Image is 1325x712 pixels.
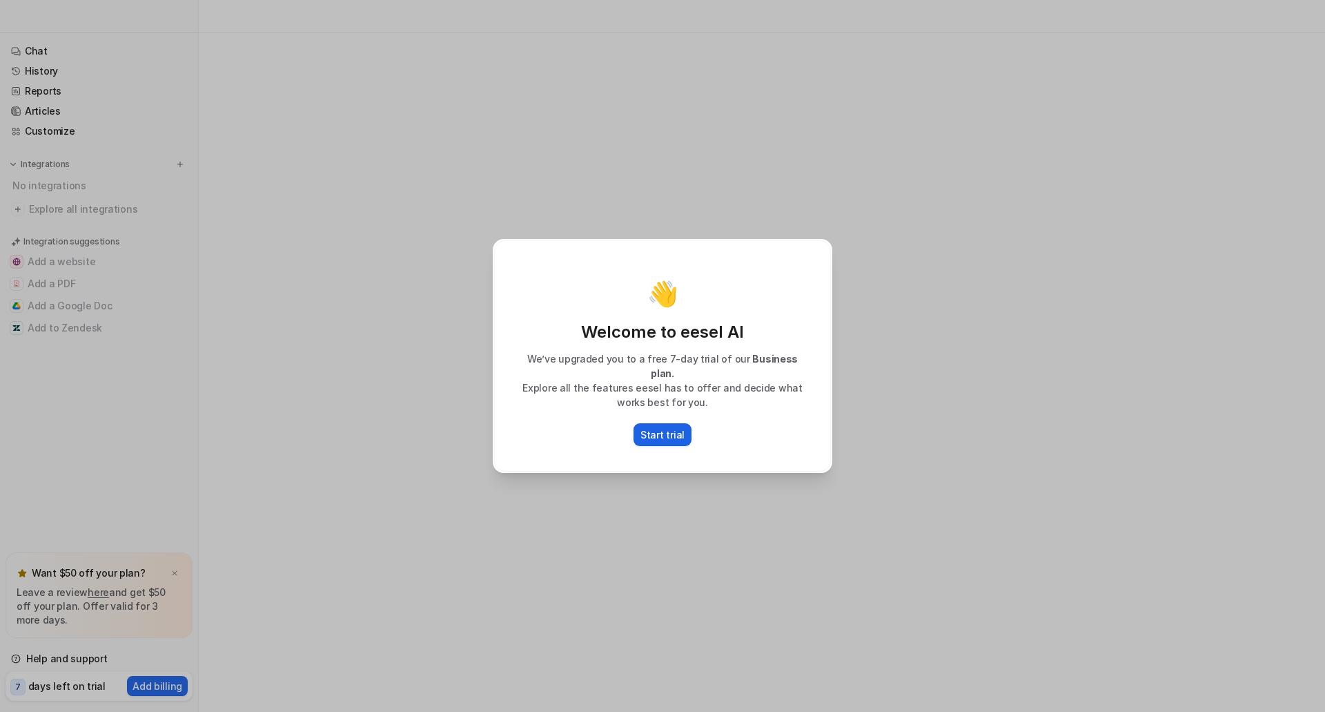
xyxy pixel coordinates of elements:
[634,423,691,446] button: Start trial
[640,427,685,442] p: Start trial
[509,321,816,343] p: Welcome to eesel AI
[647,280,678,307] p: 👋
[509,352,816,381] p: We’ve upgraded you to a free 7-day trial of our
[509,381,816,410] p: Explore all the features eesel has to offer and decide what works best for you.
